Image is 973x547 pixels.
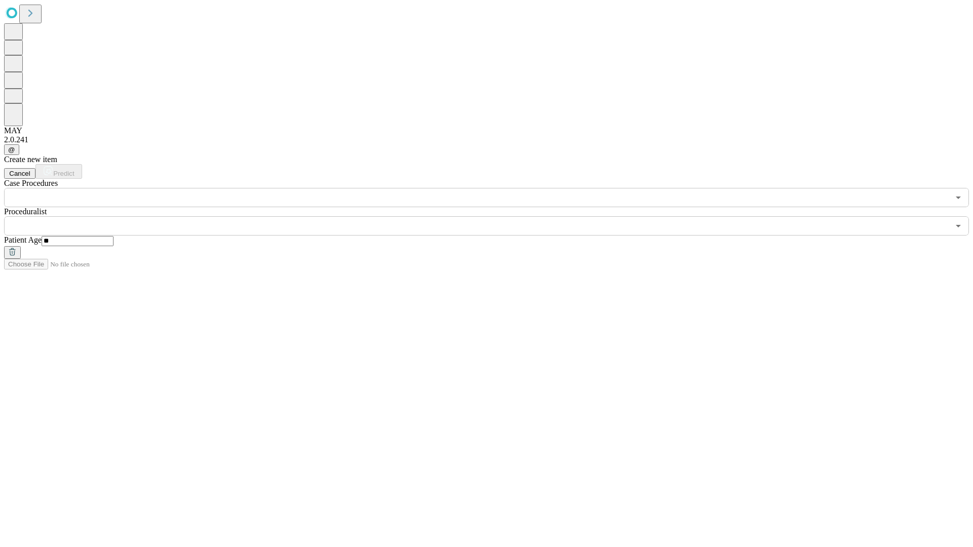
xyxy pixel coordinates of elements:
[4,135,969,144] div: 2.0.241
[4,144,19,155] button: @
[4,236,42,244] span: Patient Age
[4,168,35,179] button: Cancel
[4,155,57,164] span: Create new item
[951,219,965,233] button: Open
[35,164,82,179] button: Predict
[951,190,965,205] button: Open
[4,207,47,216] span: Proceduralist
[9,170,30,177] span: Cancel
[4,126,969,135] div: MAY
[8,146,15,153] span: @
[4,179,58,187] span: Scheduled Procedure
[53,170,74,177] span: Predict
